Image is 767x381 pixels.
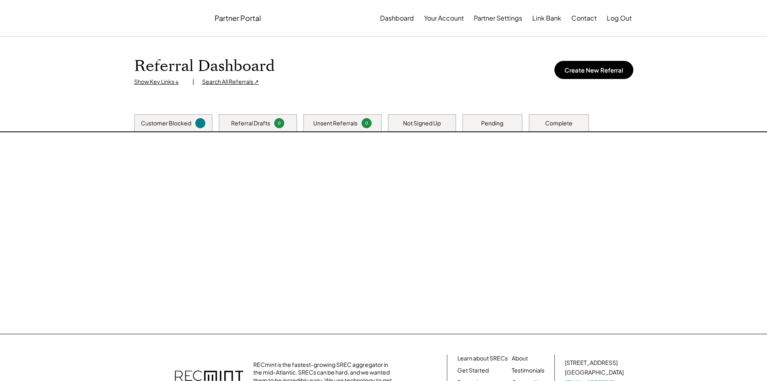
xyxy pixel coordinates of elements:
div: Referral Drafts [231,119,270,127]
div: 0 [275,120,283,126]
div: Pending [481,119,503,127]
div: Not Signed Up [403,119,441,127]
div: | [192,78,194,86]
button: Dashboard [380,10,414,26]
div: [STREET_ADDRESS] [565,359,618,367]
a: About [512,354,528,362]
a: Learn about SRECs [457,354,508,362]
a: Get Started [457,366,489,375]
button: Create New Referral [554,61,633,79]
button: Log Out [607,10,632,26]
h1: Referral Dashboard [134,57,275,76]
button: Partner Settings [474,10,522,26]
button: Your Account [424,10,464,26]
img: yH5BAEAAAAALAAAAAABAAEAAAIBRAA7 [136,4,203,32]
div: Search All Referrals ↗ [202,78,259,86]
button: Contact [571,10,597,26]
div: [GEOGRAPHIC_DATA] [565,369,624,377]
div: Show Key Links ↓ [134,78,184,86]
div: Complete [545,119,573,127]
button: Link Bank [532,10,561,26]
div: Customer Blocked [141,119,191,127]
div: Partner Portal [215,13,261,23]
div: 0 [363,120,370,126]
div: Unsent Referrals [313,119,358,127]
a: Testimonials [512,366,544,375]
